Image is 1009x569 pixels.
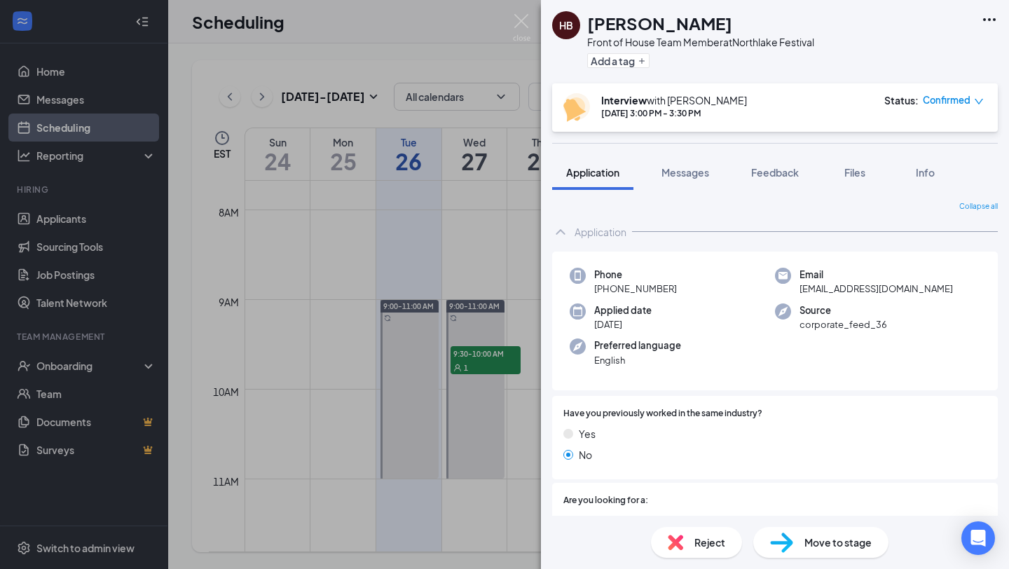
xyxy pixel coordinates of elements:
[844,166,865,179] span: Files
[563,407,762,420] span: Have you previously worked in the same industry?
[981,11,998,28] svg: Ellipses
[804,535,872,550] span: Move to stage
[751,166,799,179] span: Feedback
[799,282,953,296] span: [EMAIL_ADDRESS][DOMAIN_NAME]
[601,93,747,107] div: with [PERSON_NAME]
[594,353,681,367] span: English
[974,97,984,107] span: down
[923,93,970,107] span: Confirmed
[916,166,935,179] span: Info
[594,303,652,317] span: Applied date
[587,53,650,68] button: PlusAdd a tag
[694,535,725,550] span: Reject
[563,494,648,507] span: Are you looking for a:
[559,18,573,32] div: HB
[959,201,998,212] span: Collapse all
[579,447,592,462] span: No
[961,521,995,555] div: Open Intercom Messenger
[575,225,626,239] div: Application
[661,166,709,179] span: Messages
[884,93,919,107] div: Status :
[601,94,647,107] b: Interview
[587,11,732,35] h1: [PERSON_NAME]
[799,303,887,317] span: Source
[594,268,677,282] span: Phone
[579,426,596,441] span: Yes
[594,317,652,331] span: [DATE]
[638,57,646,65] svg: Plus
[552,224,569,240] svg: ChevronUp
[594,338,681,352] span: Preferred language
[578,513,658,528] span: Full-time Position
[799,268,953,282] span: Email
[799,317,887,331] span: corporate_feed_36
[566,166,619,179] span: Application
[587,35,814,49] div: Front of House Team Member at Northlake Festival
[594,282,677,296] span: [PHONE_NUMBER]
[601,107,747,119] div: [DATE] 3:00 PM - 3:30 PM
